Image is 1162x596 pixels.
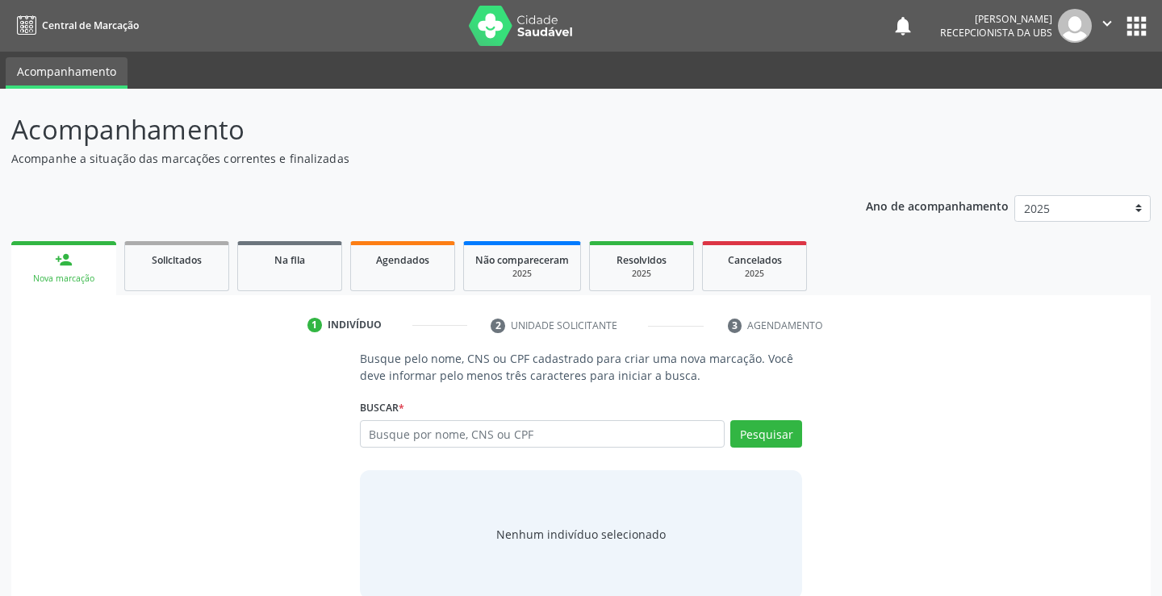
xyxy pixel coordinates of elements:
[11,12,139,39] a: Central de Marcação
[1122,12,1151,40] button: apps
[617,253,667,267] span: Resolvidos
[152,253,202,267] span: Solicitados
[360,420,725,448] input: Busque por nome, CNS ou CPF
[328,318,382,332] div: Indivíduo
[940,26,1052,40] span: Recepcionista da UBS
[11,150,809,167] p: Acompanhe a situação das marcações correntes e finalizadas
[496,526,666,543] div: Nenhum indivíduo selecionado
[23,273,105,285] div: Nova marcação
[274,253,305,267] span: Na fila
[376,253,429,267] span: Agendados
[360,350,803,384] p: Busque pelo nome, CNS ou CPF cadastrado para criar uma nova marcação. Você deve informar pelo men...
[940,12,1052,26] div: [PERSON_NAME]
[11,110,809,150] p: Acompanhamento
[714,268,795,280] div: 2025
[475,268,569,280] div: 2025
[1058,9,1092,43] img: img
[601,268,682,280] div: 2025
[55,251,73,269] div: person_add
[866,195,1009,215] p: Ano de acompanhamento
[892,15,914,37] button: notifications
[42,19,139,32] span: Central de Marcação
[475,253,569,267] span: Não compareceram
[730,420,802,448] button: Pesquisar
[1098,15,1116,32] i: 
[360,395,404,420] label: Buscar
[728,253,782,267] span: Cancelados
[1092,9,1122,43] button: 
[307,318,322,332] div: 1
[6,57,127,89] a: Acompanhamento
